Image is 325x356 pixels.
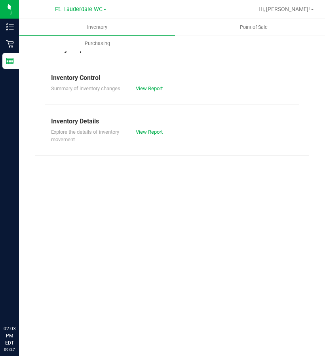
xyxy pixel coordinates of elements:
p: 09/27 [4,347,15,352]
iframe: Resource center [8,293,32,316]
span: Point of Sale [229,24,278,31]
a: View Report [136,85,163,91]
span: Inventory [76,24,118,31]
div: Inventory Reports [35,43,309,61]
span: Explore the details of inventory movement [51,129,119,143]
span: Purchasing [74,40,121,47]
a: Purchasing [19,35,175,52]
a: View Report [136,129,163,135]
div: Inventory Control [51,73,293,83]
p: 02:03 PM EDT [4,325,15,347]
inline-svg: Retail [6,40,14,48]
inline-svg: Inventory [6,23,14,31]
span: Ft. Lauderdale WC [55,6,103,13]
a: Inventory [19,19,175,36]
inline-svg: Reports [6,57,14,65]
span: Summary of inventory changes [51,85,120,91]
span: Hi, [PERSON_NAME]! [258,6,310,12]
div: Inventory Details [51,117,293,126]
